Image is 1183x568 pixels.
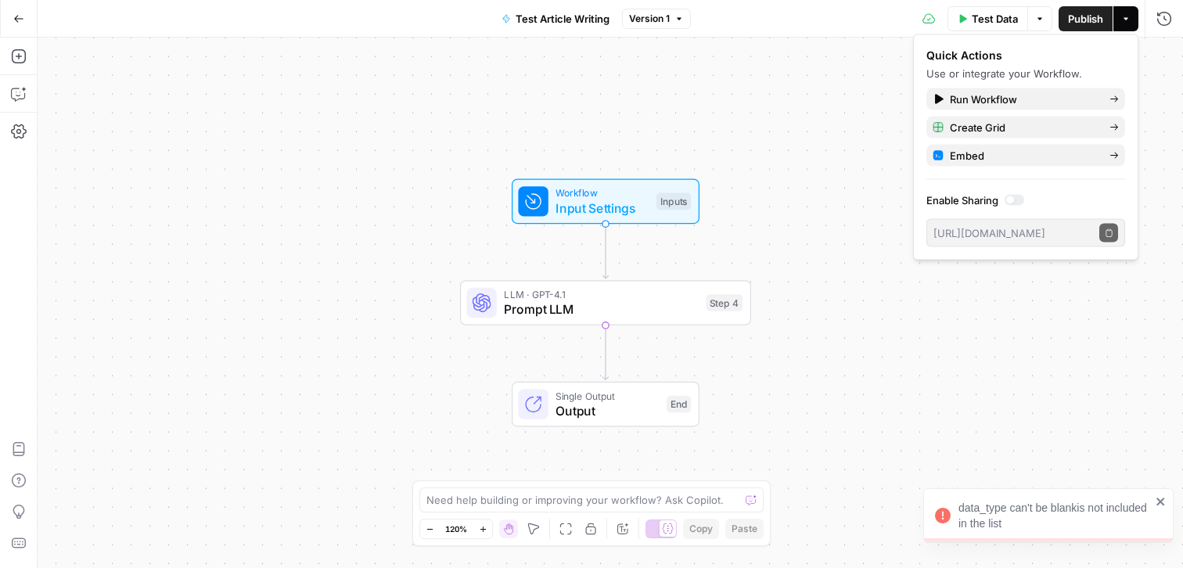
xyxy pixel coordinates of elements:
span: 120% [445,523,467,535]
span: Publish [1068,11,1103,27]
div: WorkflowInput SettingsInputs [460,179,751,225]
span: Paste [732,522,757,536]
g: Edge from start to step_4 [602,224,608,279]
div: Quick Actions [926,48,1125,63]
span: Version 1 [629,12,670,26]
span: Input Settings [556,199,649,217]
span: Create Grid [950,120,1097,135]
div: LLM · GPT-4.1Prompt LLMStep 4 [460,280,751,325]
span: Single Output [556,388,659,403]
button: Test Data [947,6,1027,31]
span: Embed [950,148,1097,164]
span: Workflow [556,185,649,200]
button: Publish [1059,6,1113,31]
button: Test Article Writing [492,6,619,31]
span: Prompt LLM [504,300,698,318]
div: Inputs [656,193,691,210]
div: Step 4 [706,294,743,311]
span: Output [556,401,659,420]
span: Run Workflow [950,92,1097,107]
div: data_type can't be blankis not included in the list [958,500,1151,531]
span: Test Article Writing [516,11,609,27]
span: Test Data [972,11,1018,27]
div: End [667,396,691,413]
span: LLM · GPT-4.1 [504,287,698,302]
span: Use or integrate your Workflow. [926,67,1082,80]
g: Edge from step_4 to end [602,325,608,380]
label: Enable Sharing [926,192,1125,208]
span: Copy [689,522,713,536]
div: Single OutputOutputEnd [460,382,751,427]
button: Paste [725,519,764,539]
button: Version 1 [622,9,691,29]
button: close [1156,495,1167,508]
button: Copy [683,519,719,539]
